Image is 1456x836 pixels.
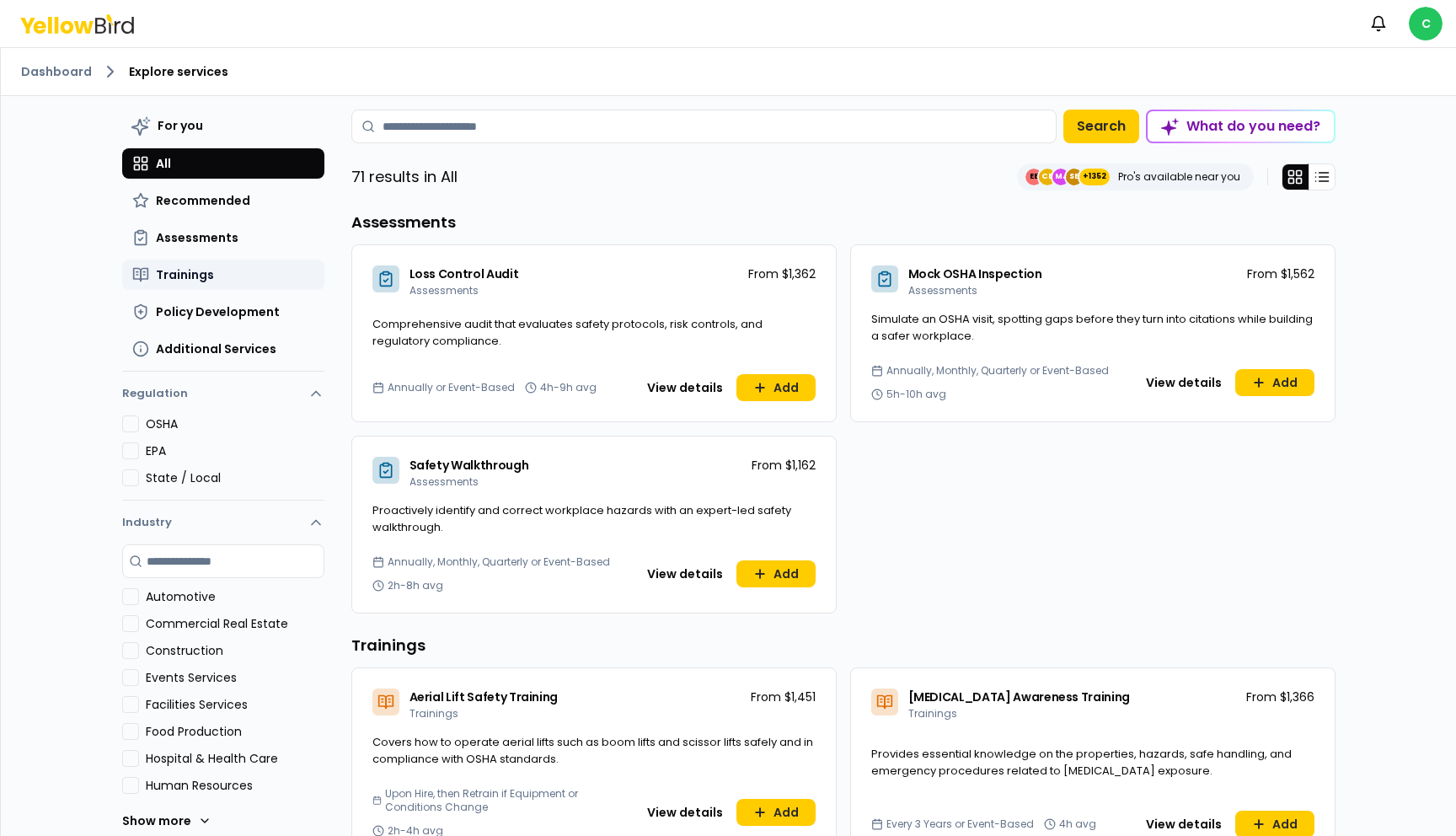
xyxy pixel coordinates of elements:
[1146,110,1336,143] button: What do you need?
[736,374,816,401] button: Add
[146,588,324,605] label: Automotive
[156,192,250,209] span: Recommended
[871,311,1313,344] span: Simulate an OSHA visit, spotting gaps before they turn into citations while building a safer work...
[637,374,733,401] button: View details
[122,260,324,290] button: Trainings
[388,555,610,569] span: Annually, Monthly, Quarterly or Event-Based
[388,381,515,394] span: Annually or Event-Based
[1052,169,1069,185] span: MJ
[1235,369,1314,396] button: Add
[156,303,280,320] span: Policy Development
[122,222,324,253] button: Assessments
[409,474,479,489] span: Assessments
[146,723,324,740] label: Food Production
[122,415,324,500] div: Regulation
[409,689,559,705] span: Aerial Lift Safety Training
[1409,7,1443,40] span: C
[908,283,977,297] span: Assessments
[146,777,324,794] label: Human Resources
[1148,111,1334,142] div: What do you need?
[146,696,324,713] label: Facilities Services
[752,457,816,474] p: From $1,162
[409,706,458,721] span: Trainings
[388,579,443,592] span: 2h-8h avg
[886,388,946,401] span: 5h-10h avg
[372,316,763,349] span: Comprehensive audit that evaluates safety protocols, risk controls, and regulatory compliance.
[122,110,324,142] button: For you
[21,62,1436,82] nav: breadcrumb
[122,185,324,216] button: Recommended
[886,817,1034,831] span: Every 3 Years or Event-Based
[146,615,324,632] label: Commercial Real Estate
[146,642,324,659] label: Construction
[21,63,92,80] a: Dashboard
[372,734,813,767] span: Covers how to operate aerial lifts such as boom lifts and scissor lifts safely and in compliance ...
[540,381,597,394] span: 4h-9h avg
[1083,169,1106,185] span: +1352
[736,560,816,587] button: Add
[748,265,816,282] p: From $1,362
[372,502,791,535] span: Proactively identify and correct workplace hazards with an expert-led safety walkthrough.
[1039,169,1056,185] span: CE
[1247,265,1314,282] p: From $1,562
[156,229,238,246] span: Assessments
[146,669,324,686] label: Events Services
[156,155,171,172] span: All
[751,689,816,705] p: From $1,451
[1063,110,1139,143] button: Search
[122,297,324,327] button: Policy Development
[736,799,816,826] button: Add
[146,750,324,767] label: Hospital & Health Care
[146,442,324,459] label: EPA
[409,283,479,297] span: Assessments
[1059,817,1096,831] span: 4h avg
[886,364,1109,378] span: Annually, Monthly, Quarterly or Event-Based
[1136,369,1232,396] button: View details
[156,340,276,357] span: Additional Services
[146,415,324,432] label: OSHA
[871,746,1292,779] span: Provides essential knowledge on the properties, hazards, safe handling, and emergency procedures ...
[1246,689,1314,705] p: From $1,366
[1066,169,1083,185] span: SE
[122,148,324,179] button: All
[908,706,957,721] span: Trainings
[637,799,733,826] button: View details
[158,117,203,134] span: For you
[908,689,1130,705] span: [MEDICAL_DATA] Awareness Training
[908,265,1042,282] span: Mock OSHA Inspection
[122,334,324,364] button: Additional Services
[156,266,214,283] span: Trainings
[351,634,1336,657] h3: Trainings
[637,560,733,587] button: View details
[1118,170,1240,184] p: Pro's available near you
[122,378,324,415] button: Regulation
[146,469,324,486] label: State / Local
[409,457,529,474] span: Safety Walkthrough
[351,211,1336,234] h3: Assessments
[129,63,228,80] span: Explore services
[122,501,324,544] button: Industry
[385,787,630,814] span: Upon Hire, then Retrain if Equipment or Conditions Change
[409,265,519,282] span: Loss Control Audit
[351,165,458,189] p: 71 results in All
[1025,169,1042,185] span: EE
